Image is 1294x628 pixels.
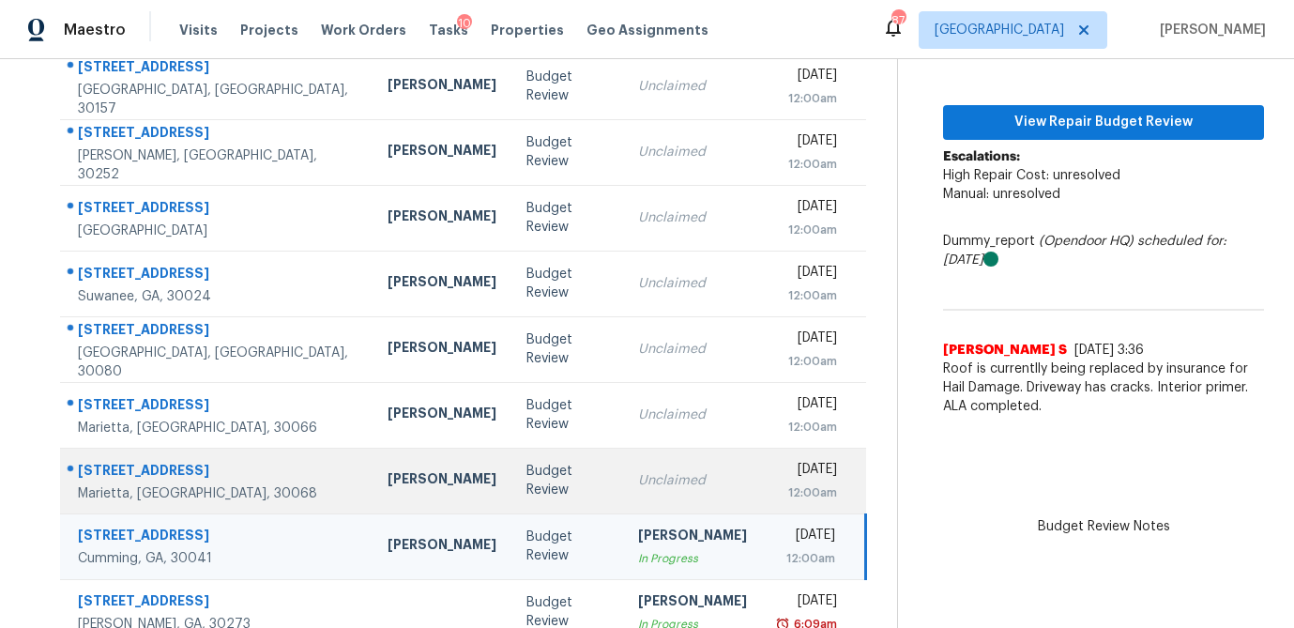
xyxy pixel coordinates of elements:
div: Budget Review [526,199,609,237]
span: [PERSON_NAME] S [943,341,1067,360]
div: [DATE] [777,66,836,89]
div: [DATE] [777,131,836,155]
div: [DATE] [777,526,835,549]
div: Budget Review [526,133,609,171]
div: [PERSON_NAME] [638,526,747,549]
div: [STREET_ADDRESS] [78,320,358,344]
div: [PERSON_NAME] [388,404,496,427]
div: [STREET_ADDRESS] [78,123,358,146]
span: Properties [491,21,564,39]
div: Budget Review [526,68,609,105]
div: Budget Review [526,528,609,565]
div: 12:00am [777,549,835,568]
div: 10 [457,14,472,33]
div: Dummy_report [943,232,1264,269]
span: [DATE] 3:36 [1074,344,1144,357]
span: Manual: unresolved [943,188,1060,201]
div: [STREET_ADDRESS] [78,591,358,615]
div: [PERSON_NAME] [388,272,496,296]
div: [STREET_ADDRESS] [78,526,358,549]
div: 87 [891,11,905,30]
div: [STREET_ADDRESS] [78,461,358,484]
div: Cumming, GA, 30041 [78,549,358,568]
div: [GEOGRAPHIC_DATA] [78,222,358,240]
span: Projects [240,21,298,39]
div: [PERSON_NAME] [638,591,747,615]
div: [GEOGRAPHIC_DATA], [GEOGRAPHIC_DATA], 30157 [78,81,358,118]
span: [GEOGRAPHIC_DATA] [935,21,1064,39]
div: [PERSON_NAME] [388,141,496,164]
span: Work Orders [321,21,406,39]
div: [PERSON_NAME] [388,535,496,559]
div: [DATE] [777,329,836,352]
i: scheduled for: [DATE] [943,235,1226,267]
div: [PERSON_NAME] [388,207,496,230]
div: [STREET_ADDRESS] [78,395,358,419]
span: Tasks [429,23,468,37]
div: Unclaimed [638,274,747,293]
div: [DATE] [777,197,836,221]
div: Unclaimed [638,77,747,96]
div: Marietta, [GEOGRAPHIC_DATA], 30068 [78,484,358,503]
div: Suwanee, GA, 30024 [78,287,358,306]
div: Budget Review [526,462,609,499]
div: [DATE] [777,460,836,483]
div: [DATE] [777,394,836,418]
span: View Repair Budget Review [958,111,1249,134]
div: [STREET_ADDRESS] [78,57,358,81]
span: Geo Assignments [586,21,708,39]
i: (Opendoor HQ) [1039,235,1134,248]
div: Budget Review [526,396,609,434]
button: View Repair Budget Review [943,105,1264,140]
div: [GEOGRAPHIC_DATA], [GEOGRAPHIC_DATA], 30080 [78,344,358,381]
div: Budget Review [526,265,609,302]
div: 12:00am [777,483,836,502]
div: [DATE] [777,263,836,286]
div: Unclaimed [638,406,747,424]
div: 12:00am [777,89,836,108]
div: 12:00am [777,155,836,174]
div: Unclaimed [638,471,747,490]
div: [PERSON_NAME] [388,338,496,361]
div: 12:00am [777,221,836,239]
div: [DATE] [777,591,836,615]
span: [PERSON_NAME] [1152,21,1266,39]
b: Escalations: [943,150,1020,163]
div: [PERSON_NAME] [388,75,496,99]
div: Unclaimed [638,340,747,359]
div: [PERSON_NAME], [GEOGRAPHIC_DATA], 30252 [78,146,358,184]
div: [PERSON_NAME] [388,469,496,493]
div: Budget Review [526,330,609,368]
div: 12:00am [777,286,836,305]
span: Maestro [64,21,126,39]
div: 12:00am [777,418,836,437]
span: Roof is currentlly being replaced by insurance for Hail Damage. Driveway has cracks. Interior pri... [943,360,1264,416]
div: In Progress [638,549,747,568]
span: Visits [179,21,218,39]
div: Marietta, [GEOGRAPHIC_DATA], 30066 [78,419,358,437]
div: 12:00am [777,352,836,371]
div: [STREET_ADDRESS] [78,264,358,287]
div: Unclaimed [638,208,747,227]
span: High Repair Cost: unresolved [943,169,1120,182]
div: Unclaimed [638,143,747,161]
span: Budget Review Notes [1027,517,1181,536]
div: [STREET_ADDRESS] [78,198,358,222]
